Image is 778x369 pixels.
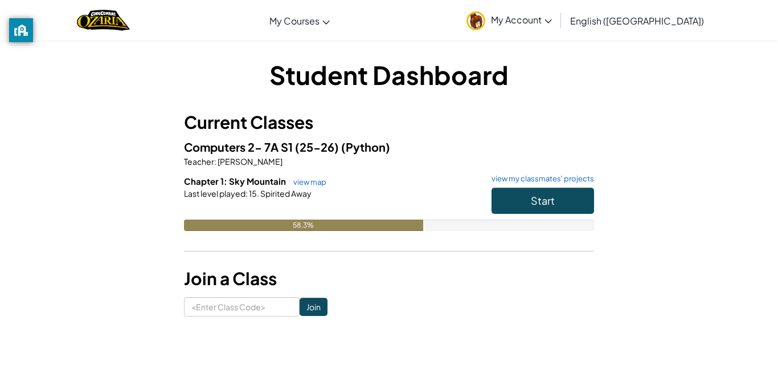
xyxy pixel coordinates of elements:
h1: Student Dashboard [184,57,594,92]
h3: Current Classes [184,110,594,135]
a: My Courses [264,5,335,36]
span: Chapter 1: Sky Mountain [184,176,288,186]
button: Start [492,188,594,214]
span: Spirited Away [259,188,312,198]
span: (Python) [341,140,390,154]
a: view my classmates' projects [486,175,594,183]
span: My Courses [269,15,320,27]
img: Home [77,9,130,32]
span: Computers 2- 7A S1 (25-26) [184,140,341,154]
span: : [245,188,248,198]
input: Join [300,298,327,316]
a: My Account [461,2,558,38]
div: 58.3% [184,220,423,231]
span: Last level played [184,188,245,198]
a: view map [288,177,326,186]
span: [PERSON_NAME] [216,156,282,167]
span: 15. [248,188,259,198]
span: English ([GEOGRAPHIC_DATA]) [570,15,704,27]
img: avatar [466,11,485,30]
span: Start [531,194,555,207]
span: My Account [491,14,552,26]
a: English ([GEOGRAPHIC_DATA]) [564,5,710,36]
span: Teacher [184,156,214,167]
h3: Join a Class [184,266,594,291]
span: : [214,156,216,167]
input: <Enter Class Code> [184,297,300,317]
a: Ozaria by CodeCombat logo [77,9,130,32]
button: privacy banner [9,18,33,42]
